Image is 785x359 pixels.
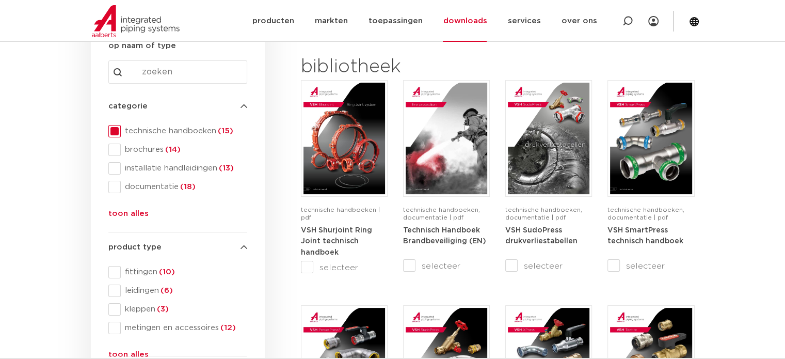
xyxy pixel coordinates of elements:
label: selecteer [403,260,490,272]
label: selecteer [505,260,592,272]
a: VSH Shurjoint Ring Joint technisch handboek [301,226,372,256]
span: brochures [121,145,247,155]
img: VSH-SudoPress_A4PLT_5007706_2024-2.0_NL-pdf.jpg [508,83,589,194]
img: VSH-Shurjoint-RJ_A4TM_5011380_2025_1.1_EN-pdf.jpg [303,83,385,194]
div: installatie handleidingen(13) [108,162,247,175]
div: technische handboeken(15) [108,125,247,137]
div: fittingen(10) [108,266,247,278]
div: documentatie(18) [108,181,247,193]
a: Technisch Handboek Brandbeveiliging (EN) [403,226,486,245]
span: (6) [159,287,173,294]
div: brochures(14) [108,144,247,156]
span: (12) [219,324,236,332]
strong: VSH Shurjoint Ring Joint technisch handboek [301,227,372,256]
strong: op naam of type [108,42,176,50]
span: documentatie [121,182,247,192]
span: leidingen [121,286,247,296]
span: installatie handleidingen [121,163,247,174]
h4: product type [108,241,247,254]
h2: bibliotheek [301,55,485,80]
div: kleppen(3) [108,303,247,316]
span: (14) [164,146,181,153]
img: VSH-SmartPress_A4TM_5009301_2023_2.0-EN-pdf.jpg [610,83,692,194]
span: (15) [216,127,233,135]
h4: categorie [108,100,247,113]
label: selecteer [301,261,388,274]
strong: VSH SudoPress drukverliestabellen [505,227,578,245]
span: technische handboeken [121,126,247,136]
span: technische handboeken, documentatie | pdf [505,207,582,221]
span: (13) [217,164,234,172]
span: technische handboeken | pdf [301,207,380,221]
span: technische handboeken, documentatie | pdf [607,207,684,221]
img: FireProtection_A4TM_5007915_2025_2.0_EN-1-pdf.jpg [406,83,487,194]
strong: VSH SmartPress technisch handboek [607,227,683,245]
div: leidingen(6) [108,285,247,297]
div: metingen en accessoires(12) [108,322,247,334]
a: VSH SmartPress technisch handboek [607,226,683,245]
span: (18) [179,183,196,191]
span: fittingen [121,267,247,277]
span: metingen en accessoires [121,323,247,333]
span: (10) [157,268,175,276]
label: selecteer [607,260,694,272]
span: (3) [155,305,169,313]
span: kleppen [121,304,247,315]
strong: Technisch Handboek Brandbeveiliging (EN) [403,227,486,245]
a: VSH SudoPress drukverliestabellen [505,226,578,245]
span: technische handboeken, documentatie | pdf [403,207,480,221]
button: toon alles [108,208,149,224]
